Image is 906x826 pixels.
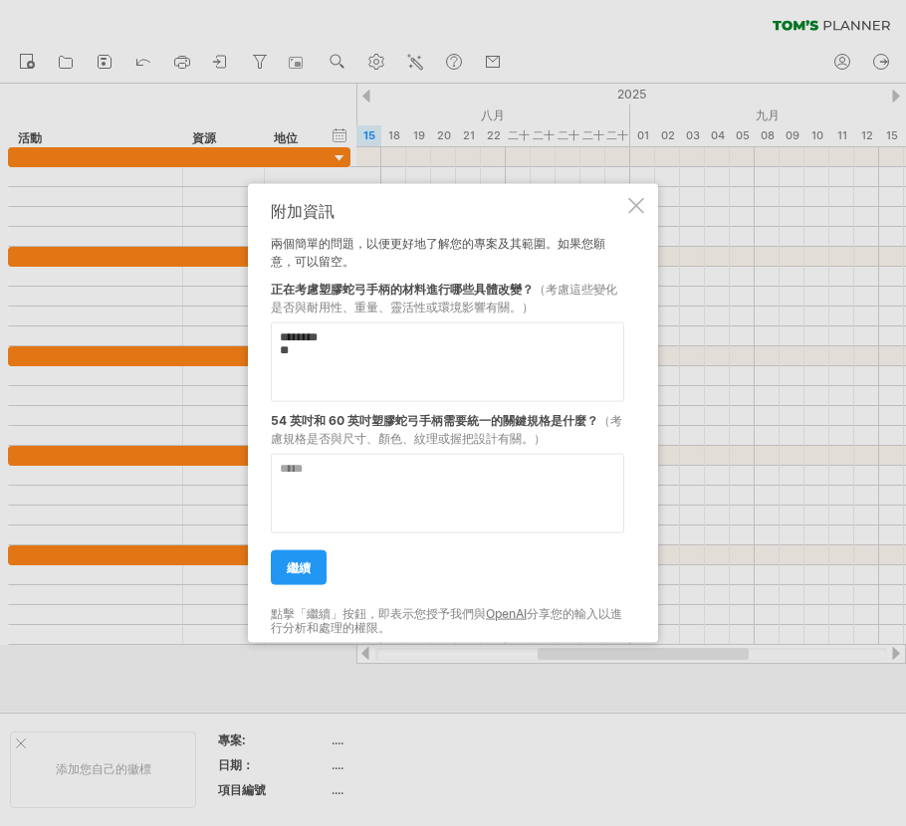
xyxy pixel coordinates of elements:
font: 繼續 [287,560,311,575]
font: 分享您的輸入以進行分析和處理的權限。 [271,606,622,635]
font: 點擊「繼續」按鈕，即表示您授予我們與 [271,606,486,621]
font: 附加資訊 [271,201,335,221]
font: 兩個簡單的問題，以便更好地了解您的專案及其範圍。如果您願意，可以留空。 [271,236,605,269]
a: 繼續 [271,550,327,585]
a: OpenAI [486,606,527,621]
font: 54 英吋和 60 英吋塑膠蛇弓手柄需要統一的關鍵規格是什麼？ [271,413,598,428]
font: 正在考慮塑膠蛇弓手柄的材料進行哪些具體改變？ [271,282,534,297]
